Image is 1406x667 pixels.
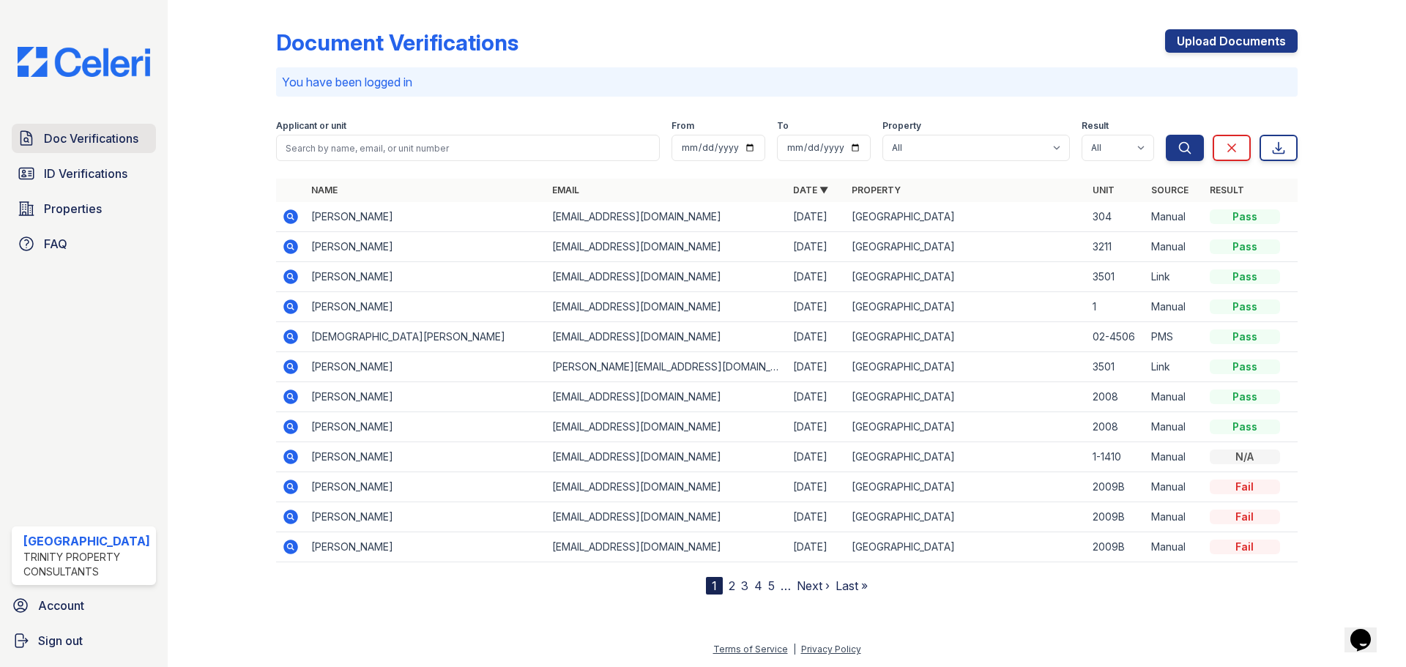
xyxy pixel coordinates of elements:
td: 3501 [1087,262,1145,292]
div: Pass [1210,359,1280,374]
span: … [781,577,791,595]
td: Manual [1145,472,1204,502]
label: Result [1082,120,1109,132]
a: Result [1210,185,1244,195]
td: 02-4506 [1087,322,1145,352]
a: Email [552,185,579,195]
div: Pass [1210,329,1280,344]
td: 2009B [1087,502,1145,532]
a: Name [311,185,338,195]
td: [EMAIL_ADDRESS][DOMAIN_NAME] [546,472,787,502]
div: N/A [1210,450,1280,464]
label: From [672,120,694,132]
td: Manual [1145,232,1204,262]
span: Doc Verifications [44,130,138,147]
td: [EMAIL_ADDRESS][DOMAIN_NAME] [546,412,787,442]
td: [PERSON_NAME] [305,442,546,472]
input: Search by name, email, or unit number [276,135,660,161]
a: 4 [754,578,762,593]
td: Link [1145,352,1204,382]
a: Sign out [6,626,162,655]
a: Upload Documents [1165,29,1298,53]
td: [GEOGRAPHIC_DATA] [846,502,1087,532]
td: [GEOGRAPHIC_DATA] [846,442,1087,472]
td: Manual [1145,442,1204,472]
td: [DATE] [787,322,846,352]
a: Unit [1093,185,1115,195]
a: 3 [741,578,748,593]
a: Date ▼ [793,185,828,195]
a: ID Verifications [12,159,156,188]
td: [PERSON_NAME] [305,262,546,292]
td: Manual [1145,412,1204,442]
td: [GEOGRAPHIC_DATA] [846,232,1087,262]
td: 3501 [1087,352,1145,382]
td: [DATE] [787,262,846,292]
span: ID Verifications [44,165,127,182]
td: [DATE] [787,292,846,322]
td: [PERSON_NAME] [305,202,546,232]
iframe: chat widget [1344,608,1391,652]
div: Pass [1210,390,1280,404]
div: 1 [706,577,723,595]
td: [GEOGRAPHIC_DATA] [846,532,1087,562]
td: [DATE] [787,472,846,502]
td: Manual [1145,532,1204,562]
td: Manual [1145,502,1204,532]
td: [GEOGRAPHIC_DATA] [846,412,1087,442]
div: [GEOGRAPHIC_DATA] [23,532,150,550]
td: [PERSON_NAME] [305,232,546,262]
a: Doc Verifications [12,124,156,153]
td: [EMAIL_ADDRESS][DOMAIN_NAME] [546,502,787,532]
label: Applicant or unit [276,120,346,132]
span: FAQ [44,235,67,253]
td: [PERSON_NAME] [305,292,546,322]
td: [GEOGRAPHIC_DATA] [846,382,1087,412]
td: 2009B [1087,532,1145,562]
td: [GEOGRAPHIC_DATA] [846,472,1087,502]
td: [GEOGRAPHIC_DATA] [846,262,1087,292]
a: Properties [12,194,156,223]
div: Pass [1210,299,1280,314]
td: 1-1410 [1087,442,1145,472]
a: 5 [768,578,775,593]
td: [DATE] [787,442,846,472]
span: Account [38,597,84,614]
a: Source [1151,185,1189,195]
a: FAQ [12,229,156,258]
td: PMS [1145,322,1204,352]
p: You have been logged in [282,73,1292,91]
td: [DATE] [787,382,846,412]
a: 2 [729,578,735,593]
td: Link [1145,262,1204,292]
td: [PERSON_NAME] [305,412,546,442]
td: 2008 [1087,412,1145,442]
td: [GEOGRAPHIC_DATA] [846,202,1087,232]
td: [EMAIL_ADDRESS][DOMAIN_NAME] [546,532,787,562]
label: To [777,120,789,132]
div: Pass [1210,209,1280,224]
td: [DATE] [787,412,846,442]
img: CE_Logo_Blue-a8612792a0a2168367f1c8372b55b34899dd931a85d93a1a3d3e32e68fde9ad4.png [6,47,162,77]
td: [GEOGRAPHIC_DATA] [846,292,1087,322]
div: Fail [1210,480,1280,494]
div: Pass [1210,420,1280,434]
td: [GEOGRAPHIC_DATA] [846,322,1087,352]
a: Last » [836,578,868,593]
td: Manual [1145,382,1204,412]
td: [PERSON_NAME] [305,532,546,562]
td: 1 [1087,292,1145,322]
td: [EMAIL_ADDRESS][DOMAIN_NAME] [546,202,787,232]
td: 2009B [1087,472,1145,502]
td: [DEMOGRAPHIC_DATA][PERSON_NAME] [305,322,546,352]
span: Properties [44,200,102,217]
td: [PERSON_NAME] [305,502,546,532]
td: [DATE] [787,502,846,532]
a: Next › [797,578,830,593]
a: Account [6,591,162,620]
td: [DATE] [787,352,846,382]
a: Property [852,185,901,195]
label: Property [882,120,921,132]
td: [DATE] [787,532,846,562]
